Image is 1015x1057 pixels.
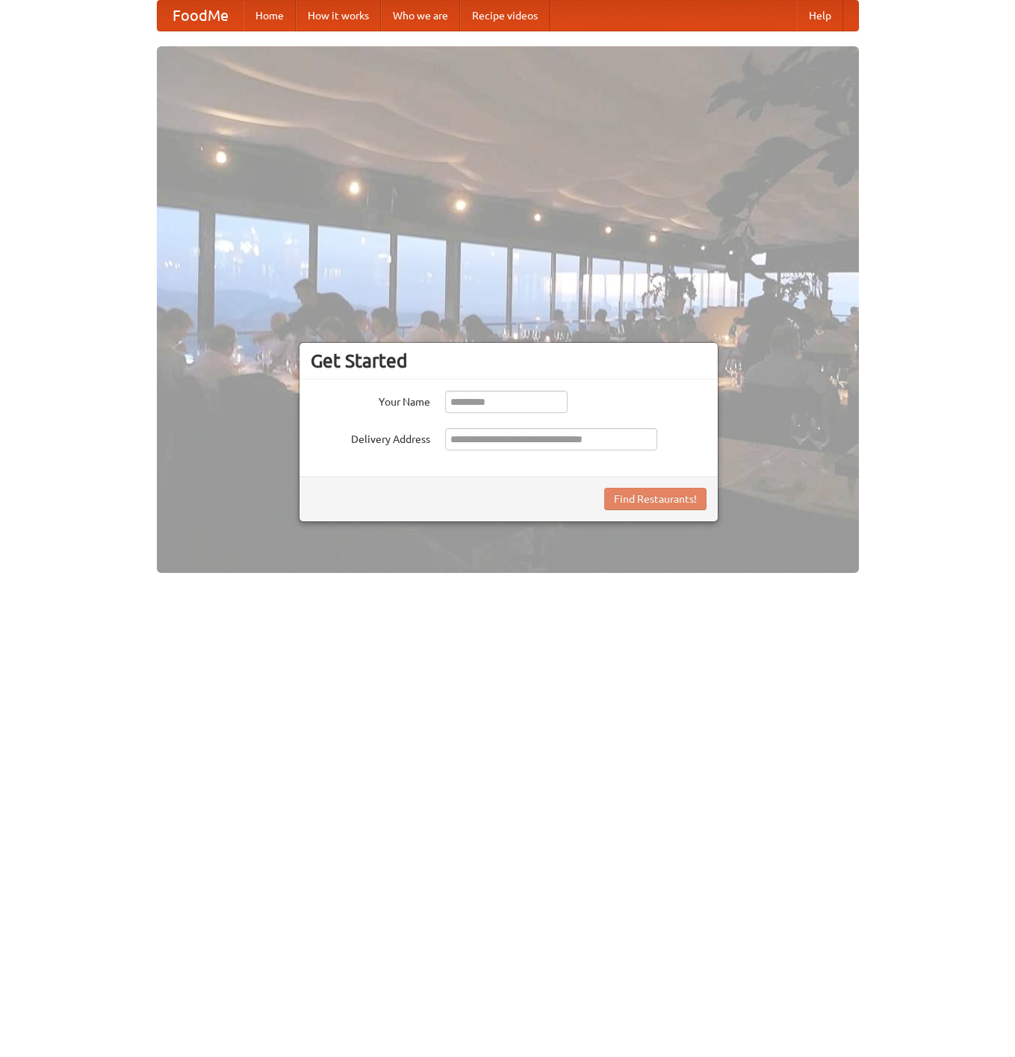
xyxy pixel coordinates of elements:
[604,488,707,510] button: Find Restaurants!
[460,1,550,31] a: Recipe videos
[797,1,843,31] a: Help
[381,1,460,31] a: Who we are
[296,1,381,31] a: How it works
[311,391,430,409] label: Your Name
[311,350,707,372] h3: Get Started
[311,428,430,447] label: Delivery Address
[243,1,296,31] a: Home
[158,1,243,31] a: FoodMe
